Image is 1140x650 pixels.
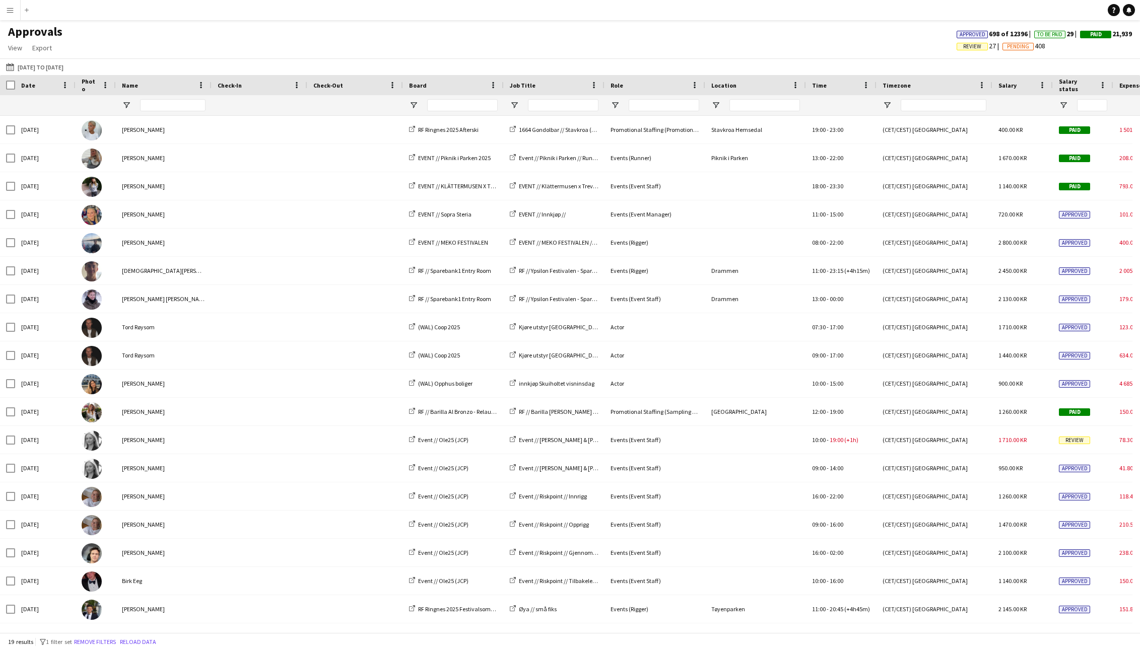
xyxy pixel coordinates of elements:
div: [DATE] [15,257,76,284]
span: EVENT // KLÄTTERMUSEN X TREVARE [418,182,509,190]
div: [PERSON_NAME] [116,398,212,425]
span: 2 130.00 KR [998,295,1027,303]
a: EVENT // Sopra Steria [409,210,472,218]
div: (CET/CEST) [GEOGRAPHIC_DATA] [877,482,992,510]
div: [DATE] [15,454,76,482]
div: Drammen [705,257,806,284]
a: EVENT // MEKO FESTIVALEN [409,239,488,246]
span: 698 of 12396 [957,29,1034,38]
span: Salary status [1059,78,1095,93]
div: [DATE] [15,229,76,256]
a: View [4,41,26,54]
img: Ela Tasdemir [82,374,102,394]
div: Piknik i Parken [705,144,806,172]
span: Approved [1059,352,1090,359]
span: - [827,323,829,331]
span: Event // Piknik i Parken // Runner [519,154,601,162]
div: [DATE] [15,426,76,454]
div: [PERSON_NAME] [116,229,212,256]
a: EVENT // KLÄTTERMUSEN X TREVARE [409,182,509,190]
span: Approved [1059,296,1090,303]
span: Time [812,82,827,89]
a: RF Ringnes 2025 Festivalsommer [409,605,501,613]
span: 13:00 [812,154,826,162]
span: 19:00 [830,408,843,415]
div: [DATE] [15,285,76,313]
img: Julia Mathisen [82,149,102,169]
span: - [827,182,829,190]
button: Open Filter Menu [409,101,418,110]
div: Tord Røysom [116,313,212,341]
img: Ulrik Syversen [82,600,102,620]
div: (CET/CEST) [GEOGRAPHIC_DATA] [877,116,992,143]
a: Kjøre utstyr [GEOGRAPHIC_DATA] - [GEOGRAPHIC_DATA] [510,351,664,359]
span: 29 [1034,29,1080,38]
a: Event // Ole25 (JCP) [409,577,468,585]
div: (CET/CEST) [GEOGRAPHIC_DATA] [877,567,992,595]
a: Event // Riskpoint // Gjennomføring rydd [510,549,621,556]
div: (CET/CEST) [GEOGRAPHIC_DATA] [877,511,992,538]
img: Håvard Noodt [82,233,102,253]
span: 15:00 [830,380,843,387]
span: Event // Ole25 (JCP) [418,577,468,585]
span: Date [21,82,35,89]
span: RF // Barilla Al Bronzo - Relaunch [418,408,501,415]
img: Maria Grefberg [82,459,102,479]
div: (CET/CEST) [GEOGRAPHIC_DATA] [877,172,992,200]
div: (CET/CEST) [GEOGRAPHIC_DATA] [877,257,992,284]
span: Paid [1059,408,1090,416]
span: 17:00 [830,351,843,359]
div: (CET/CEST) [GEOGRAPHIC_DATA] [877,398,992,425]
span: Export [32,43,52,52]
span: Event // Riskpoint // Tilbakelevering [519,577,609,585]
div: Tord Røysom [116,341,212,369]
span: Event // Ole25 (JCP) [418,436,468,444]
span: Check-Out [313,82,343,89]
span: EVENT // MEKO FESTIVALEN // OPPRIGG [519,239,618,246]
span: Event // Ole25 (JCP) [418,464,468,472]
div: [DATE] [15,539,76,566]
span: - [827,126,829,133]
button: Open Filter Menu [510,101,519,110]
a: Event // [PERSON_NAME] & [PERSON_NAME] 50 // Tilbakelevering [510,464,684,472]
button: Remove filters [72,636,118,647]
span: - [827,492,829,500]
img: Vendela Rein [82,290,102,310]
span: - [827,154,829,162]
input: Timezone Filter Input [901,99,986,111]
a: (WAL) Coop 2025 [409,323,460,331]
div: (CET/CEST) [GEOGRAPHIC_DATA] [877,285,992,313]
div: [PERSON_NAME] [116,426,212,454]
span: RF Ringnes 2025 Afterski [418,126,479,133]
a: RF // Barilla Al Bronzo - Relaunch [409,408,501,415]
span: 900.00 KR [998,380,1023,387]
a: RF // Ypsilon Festivalen - Sparebank1 Opprigg [510,267,632,274]
div: Events (Runner) [605,144,705,172]
div: Events (Event Staff) [605,285,705,313]
span: Job Title [510,82,535,89]
a: Event // Ole25 (JCP) [409,492,468,500]
a: RF // Sparebank1 Entry Room [409,295,491,303]
a: Event // Riskpoint // Innrigg [510,492,587,500]
div: Events (Rigger) [605,595,705,623]
input: Role Filter Input [629,99,699,111]
div: (CET/CEST) [GEOGRAPHIC_DATA] [877,539,992,566]
span: 00:00 [830,295,843,303]
span: Paid [1059,155,1090,162]
div: [GEOGRAPHIC_DATA] [705,398,806,425]
span: - [827,464,829,472]
div: Events (Event Staff) [605,567,705,595]
span: Approved [1059,324,1090,331]
span: Approved [1059,380,1090,388]
span: (WAL) Coop 2025 [418,351,460,359]
span: (WAL) Opphus boliger [418,380,473,387]
button: [DATE] to [DATE] [4,61,65,73]
img: Tord Røysom [82,318,102,338]
div: (CET/CEST) [GEOGRAPHIC_DATA] [877,144,992,172]
img: Eirin Andersen [82,402,102,422]
span: Event // Ole25 (JCP) [418,492,468,500]
span: (+1h) [844,436,858,444]
a: EVENT // Innkjøp // [510,210,566,218]
span: View [8,43,22,52]
span: 10:00 [812,436,826,444]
